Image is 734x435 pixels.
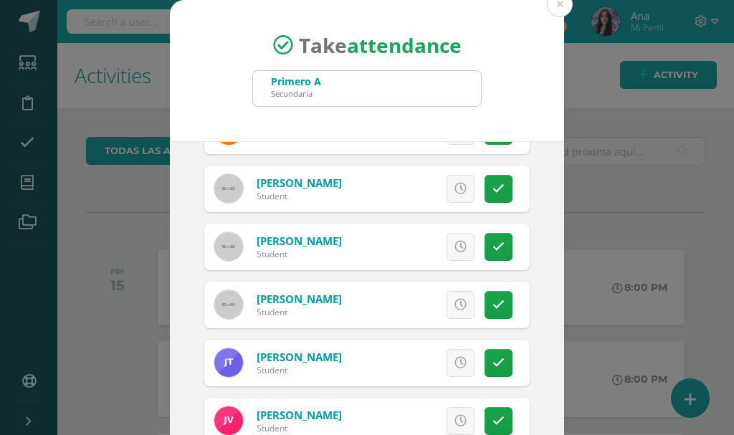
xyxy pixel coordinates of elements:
span: Take [299,32,462,59]
img: 60x60 [214,174,243,203]
div: Student [257,422,342,434]
div: Student [257,306,342,318]
strong: attendance [347,32,462,59]
div: Student [257,190,342,202]
div: Student [257,364,342,376]
a: [PERSON_NAME] [257,408,342,422]
div: Student [257,248,342,260]
div: Secundaria [271,88,321,99]
a: [PERSON_NAME] [257,176,342,190]
img: 2ea8b30d5f51984a3c54eb5adbd5734b.png [214,348,243,377]
a: [PERSON_NAME] [257,234,342,248]
a: [PERSON_NAME] [257,350,342,364]
a: [PERSON_NAME] [257,292,342,306]
img: 1af9300aaaf9ae00e2fd037b78951659.png [214,406,243,435]
img: 60x60 [214,290,243,319]
div: Primero A [271,75,321,88]
img: 60x60 [214,232,243,261]
input: Search for a grade or section here… [253,71,481,106]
